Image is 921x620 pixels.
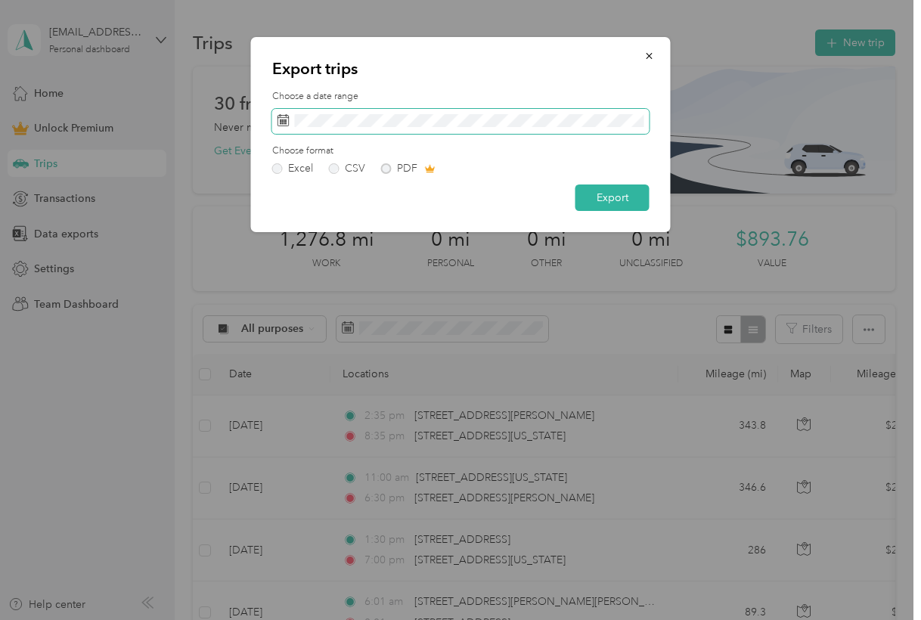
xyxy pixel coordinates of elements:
[272,58,650,79] p: Export trips
[272,90,650,104] label: Choose a date range
[836,535,921,620] iframe: Everlance-gr Chat Button Frame
[575,184,650,211] button: Export
[345,163,365,174] div: CSV
[272,144,650,158] label: Choose format
[288,163,313,174] div: Excel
